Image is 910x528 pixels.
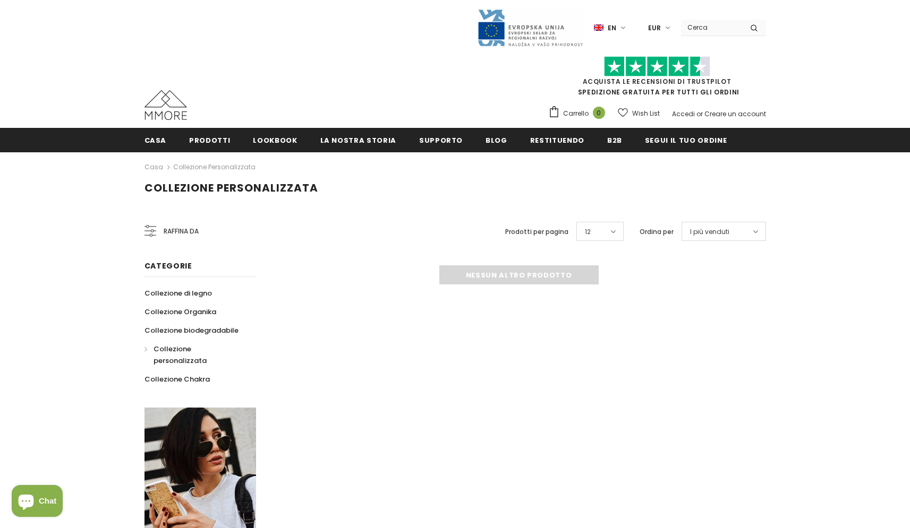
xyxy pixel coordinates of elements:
[144,370,210,388] a: Collezione Chakra
[144,180,318,195] span: Collezione personalizzata
[681,20,742,35] input: Search Site
[672,109,695,118] a: Accedi
[144,325,239,335] span: Collezione biodegradabile
[632,108,660,119] span: Wish List
[189,128,230,152] a: Prodotti
[144,307,216,317] span: Collezione Organika
[253,135,297,145] span: Lookbook
[607,128,622,152] a: B2B
[144,135,167,145] span: Casa
[645,135,727,145] span: Segui il tuo ordine
[548,61,766,97] span: SPEDIZIONE GRATUITA PER TUTTI GLI ORDINI
[648,23,661,33] span: EUR
[607,135,622,145] span: B2B
[608,23,616,33] span: en
[189,135,230,145] span: Prodotti
[320,135,396,145] span: La nostra storia
[477,8,583,47] img: Javni Razpis
[704,109,766,118] a: Creare un account
[486,135,507,145] span: Blog
[585,227,591,237] span: 12
[144,302,216,321] a: Collezione Organika
[154,344,207,366] span: Collezione personalizzata
[144,261,192,271] span: Categorie
[530,128,584,152] a: Restituendo
[144,161,163,174] a: Casa
[477,23,583,32] a: Javni Razpis
[144,321,239,340] a: Collezione biodegradabile
[530,135,584,145] span: Restituendo
[144,374,210,384] span: Collezione Chakra
[583,77,732,86] a: Acquista le recensioni di TrustPilot
[505,227,568,237] label: Prodotti per pagina
[144,90,187,120] img: Casi MMORE
[593,107,605,119] span: 0
[690,227,729,237] span: I più venduti
[486,128,507,152] a: Blog
[144,128,167,152] a: Casa
[563,108,589,119] span: Carrello
[144,340,244,370] a: Collezione personalizzata
[320,128,396,152] a: La nostra storia
[253,128,297,152] a: Lookbook
[618,104,660,123] a: Wish List
[144,284,212,302] a: Collezione di legno
[144,288,212,298] span: Collezione di legno
[173,162,256,171] a: Collezione personalizzata
[8,485,66,520] inbox-online-store-chat: Shopify online store chat
[696,109,703,118] span: or
[594,23,603,32] img: i-lang-1.png
[419,128,463,152] a: supporto
[640,227,674,237] label: Ordina per
[645,128,727,152] a: Segui il tuo ordine
[164,226,199,237] span: Raffina da
[548,106,610,122] a: Carrello 0
[604,56,710,77] img: Fidati di Pilot Stars
[419,135,463,145] span: supporto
